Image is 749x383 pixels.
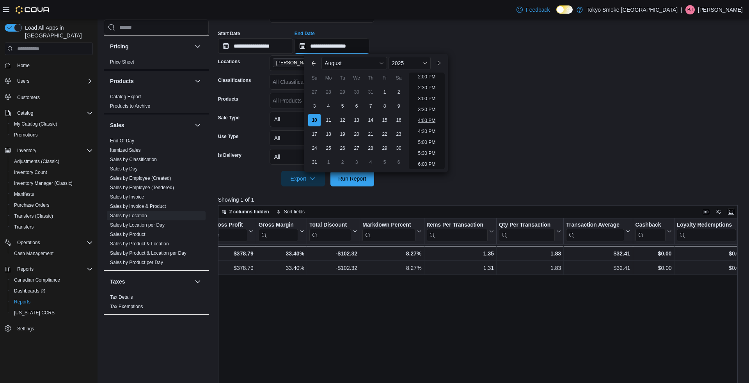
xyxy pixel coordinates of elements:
[338,175,366,183] span: Run Report
[635,222,665,229] div: Cashback
[11,275,63,285] a: Canadian Compliance
[110,121,124,129] h3: Sales
[11,275,93,285] span: Canadian Compliance
[110,294,133,300] a: Tax Details
[104,57,209,70] div: Pricing
[378,86,391,98] div: day-1
[14,310,55,316] span: [US_STATE] CCRS
[14,299,30,305] span: Reports
[698,5,743,14] p: [PERSON_NAME]
[229,209,269,215] span: 2 columns hidden
[110,213,147,218] a: Sales by Location
[308,142,321,154] div: day-24
[17,326,34,332] span: Settings
[258,249,304,258] div: 33.40%
[104,293,209,314] div: Taxes
[701,207,711,216] button: Keyboard shortcuts
[676,222,736,241] div: Loyalty Redemptions
[336,128,349,140] div: day-19
[364,114,377,126] div: day-14
[350,156,363,168] div: day-3
[432,57,445,69] button: Next month
[2,323,96,334] button: Settings
[14,158,59,165] span: Adjustments (Classic)
[273,207,308,216] button: Sort fields
[322,128,335,140] div: day-18
[110,77,192,85] button: Products
[392,142,405,154] div: day-30
[8,285,96,296] a: Dashboards
[11,130,41,140] a: Promotions
[566,222,624,241] div: Transaction Average
[308,100,321,112] div: day-3
[11,119,93,129] span: My Catalog (Classic)
[336,142,349,154] div: day-26
[14,238,93,247] span: Operations
[14,238,43,247] button: Operations
[336,156,349,168] div: day-2
[110,103,150,109] a: Products to Archive
[14,324,37,333] a: Settings
[378,156,391,168] div: day-5
[14,146,93,155] span: Inventory
[110,94,141,100] span: Catalog Export
[110,304,143,309] a: Tax Exemptions
[685,5,695,14] div: Bhavik Jogee
[110,303,143,310] span: Tax Exemptions
[362,263,421,273] div: 8.27%
[11,308,93,317] span: Washington CCRS
[110,232,146,237] a: Sales by Product
[426,222,488,229] div: Items Per Transaction
[110,250,186,256] a: Sales by Product & Location per Day
[322,86,335,98] div: day-28
[415,127,438,136] li: 4:30 PM
[8,119,96,129] button: My Catalog (Classic)
[14,121,57,127] span: My Catalog (Classic)
[110,194,144,200] a: Sales by Invoice
[110,260,163,265] a: Sales by Product per Day
[350,86,363,98] div: day-30
[14,250,53,257] span: Cash Management
[211,222,254,241] button: Gross Profit
[211,222,247,241] div: Gross Profit
[218,152,241,158] label: Is Delivery
[350,72,363,84] div: We
[14,61,33,70] a: Home
[350,114,363,126] div: day-13
[11,308,58,317] a: [US_STATE] CCRS
[378,142,391,154] div: day-29
[218,96,238,102] label: Products
[110,231,146,238] span: Sales by Product
[8,211,96,222] button: Transfers (Classic)
[309,222,351,241] div: Total Discount
[14,288,45,294] span: Dashboards
[14,169,47,176] span: Inventory Count
[110,147,141,153] a: Itemized Sales
[308,86,321,98] div: day-27
[218,133,238,140] label: Use Type
[104,136,209,270] div: Sales
[308,156,321,168] div: day-31
[362,222,415,229] div: Markdown Percent
[499,222,555,229] div: Qty Per Transaction
[8,129,96,140] button: Promotions
[104,92,209,114] div: Products
[110,185,174,190] a: Sales by Employee (Tendered)
[11,249,57,258] a: Cash Management
[307,57,320,69] button: Previous Month
[415,160,438,169] li: 6:00 PM
[635,222,665,241] div: Cashback
[378,128,391,140] div: day-22
[284,209,305,215] span: Sort fields
[415,83,438,92] li: 2:30 PM
[218,30,240,37] label: Start Date
[330,171,374,186] button: Run Report
[14,76,93,86] span: Users
[14,264,93,274] span: Reports
[218,196,743,204] p: Showing 1 of 1
[110,59,134,65] span: Price Sheet
[426,263,494,273] div: 1.31
[676,222,742,241] button: Loyalty Redemptions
